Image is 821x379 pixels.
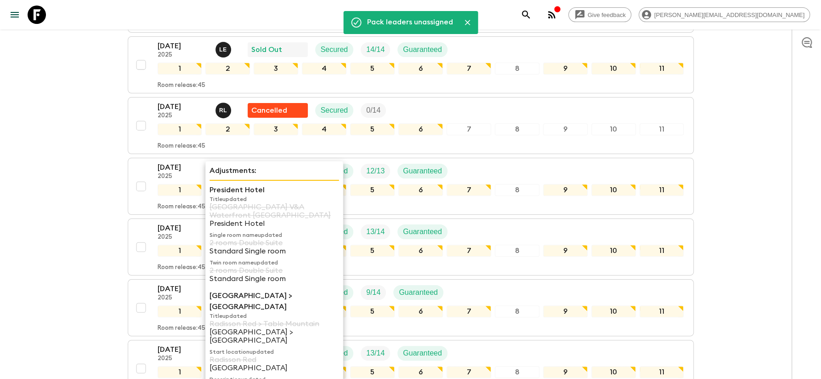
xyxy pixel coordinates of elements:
div: Trip Fill [361,103,386,118]
div: 8 [495,366,539,378]
div: Trip Fill [361,224,390,239]
div: 11 [640,366,684,378]
div: 7 [447,366,491,378]
div: Trip Fill [361,42,390,57]
p: [GEOGRAPHIC_DATA] > [GEOGRAPHIC_DATA] [209,328,339,345]
p: Title updated [209,195,339,203]
div: 6 [398,123,443,135]
p: Standard Single room [209,247,339,255]
div: 11 [640,245,684,257]
p: Title updated [209,312,339,320]
div: 8 [495,184,539,196]
p: Room release: 45 [158,264,205,271]
p: Room release: 45 [158,325,205,332]
div: 4 [302,123,346,135]
div: 3 [254,63,298,75]
button: Close [460,16,474,29]
p: Guaranteed [399,287,438,298]
p: [DATE] [158,283,208,294]
p: 13 / 14 [366,226,385,237]
div: 3 [254,123,298,135]
p: Adjustments: [209,165,339,176]
div: 11 [640,63,684,75]
span: Give feedback [583,11,631,18]
div: 7 [447,123,491,135]
div: 10 [591,305,636,317]
div: 9 [543,245,588,257]
p: Room release: 45 [158,82,205,89]
p: [GEOGRAPHIC_DATA] V&A Waterfront [GEOGRAPHIC_DATA] [209,203,339,219]
div: 8 [495,305,539,317]
div: 10 [591,245,636,257]
span: Rabata Legend Mpatamali [215,105,233,113]
div: 6 [398,245,443,257]
p: Room release: 45 [158,203,205,211]
p: 2 rooms Double Suite [209,239,339,247]
div: 10 [591,123,636,135]
span: Leslie Edgar [215,45,233,52]
div: 5 [350,305,395,317]
div: 11 [640,123,684,135]
div: 8 [495,245,539,257]
div: 8 [495,63,539,75]
p: L E [219,46,227,53]
p: [DATE] [158,223,208,234]
div: 5 [350,184,395,196]
p: President Hotel [209,219,339,228]
div: 5 [350,63,395,75]
p: Guaranteed [403,348,442,359]
div: 10 [591,366,636,378]
p: Sold Out [251,44,282,55]
div: 7 [447,245,491,257]
p: 9 / 14 [366,287,380,298]
p: 2025 [158,52,208,59]
p: Twin room name updated [209,259,339,266]
p: 2 rooms Double Suite [209,266,339,275]
p: Guaranteed [403,166,442,177]
div: 1 [158,123,202,135]
div: 2 [205,63,250,75]
div: 9 [543,184,588,196]
div: 1 [158,184,202,196]
p: [DATE] [158,162,208,173]
p: Guaranteed [403,44,442,55]
p: [DATE] [158,40,208,52]
p: Standard Single room [209,275,339,283]
p: R L [219,107,227,114]
p: 2025 [158,294,208,302]
div: 5 [350,123,395,135]
div: 9 [543,123,588,135]
div: 4 [302,63,346,75]
p: Cancelled [251,105,287,116]
div: 1 [158,63,202,75]
p: Secured [321,105,348,116]
p: 2025 [158,173,208,180]
div: 9 [543,63,588,75]
p: [DATE] [158,101,208,112]
div: Trip Fill [361,346,390,361]
p: 13 / 14 [366,348,385,359]
div: 2 [205,123,250,135]
div: 6 [398,63,443,75]
div: 5 [350,245,395,257]
p: 2025 [158,234,208,241]
div: 11 [640,184,684,196]
div: 11 [640,305,684,317]
div: 1 [158,366,202,378]
p: 2025 [158,112,208,120]
div: 6 [398,366,443,378]
p: Radisson Red > Table Mountain [209,320,339,328]
div: Trip Fill [361,164,390,178]
div: 1 [158,305,202,317]
div: 10 [591,184,636,196]
p: 0 / 14 [366,105,380,116]
div: 7 [447,184,491,196]
div: 10 [591,63,636,75]
p: [GEOGRAPHIC_DATA] > [GEOGRAPHIC_DATA] [209,290,339,312]
div: 5 [350,366,395,378]
p: Radisson Red [209,356,339,364]
p: President Hotel [209,184,339,195]
p: Secured [321,44,348,55]
p: Single room name updated [209,231,339,239]
div: 7 [447,63,491,75]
